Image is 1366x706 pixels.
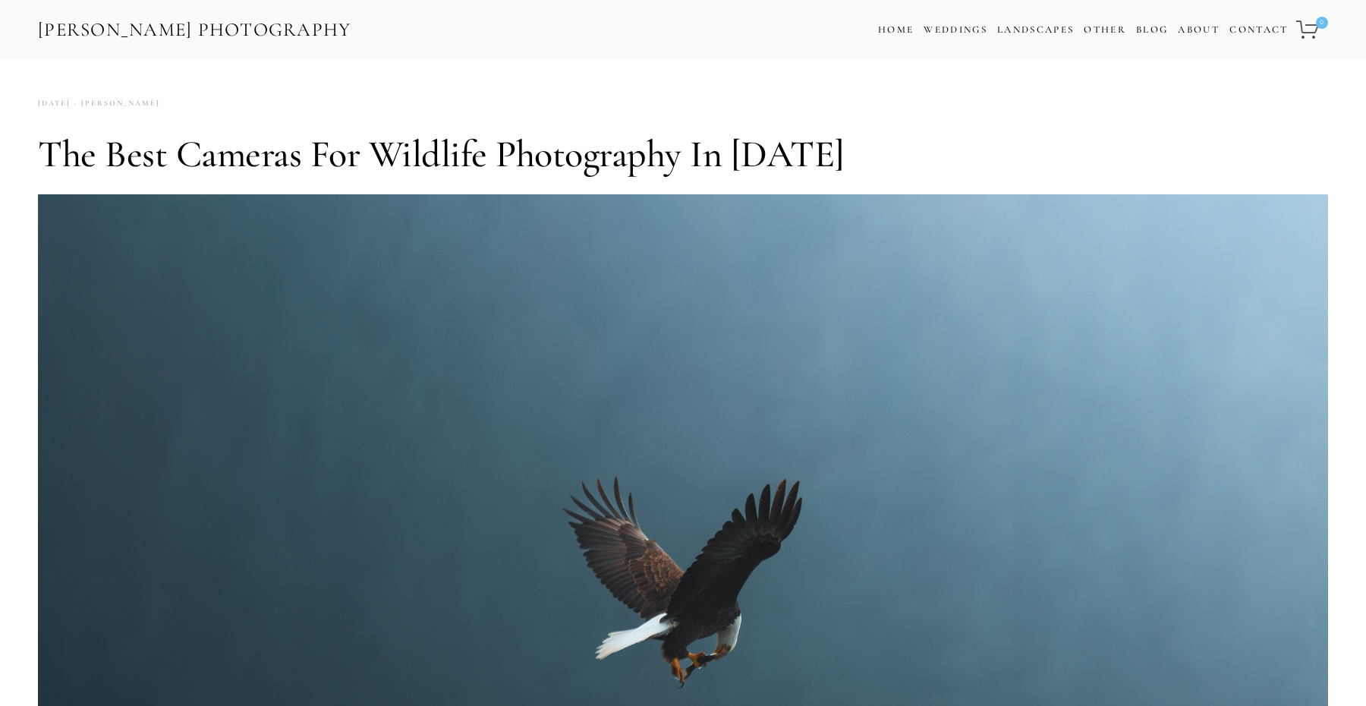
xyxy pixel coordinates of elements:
a: About [1178,19,1220,41]
span: 0 [1316,17,1328,29]
a: Weddings [924,24,987,36]
a: Contact [1229,19,1288,41]
a: Home [878,19,914,41]
a: Blog [1136,19,1168,41]
a: [PERSON_NAME] [71,93,160,114]
time: [DATE] [38,93,71,114]
a: Landscapes [997,24,1074,36]
h1: The Best Cameras for Wildlife Photography in [DATE] [38,131,1328,177]
a: 0 items in cart [1294,11,1330,48]
a: [PERSON_NAME] Photography [36,13,353,47]
a: Other [1084,24,1126,36]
